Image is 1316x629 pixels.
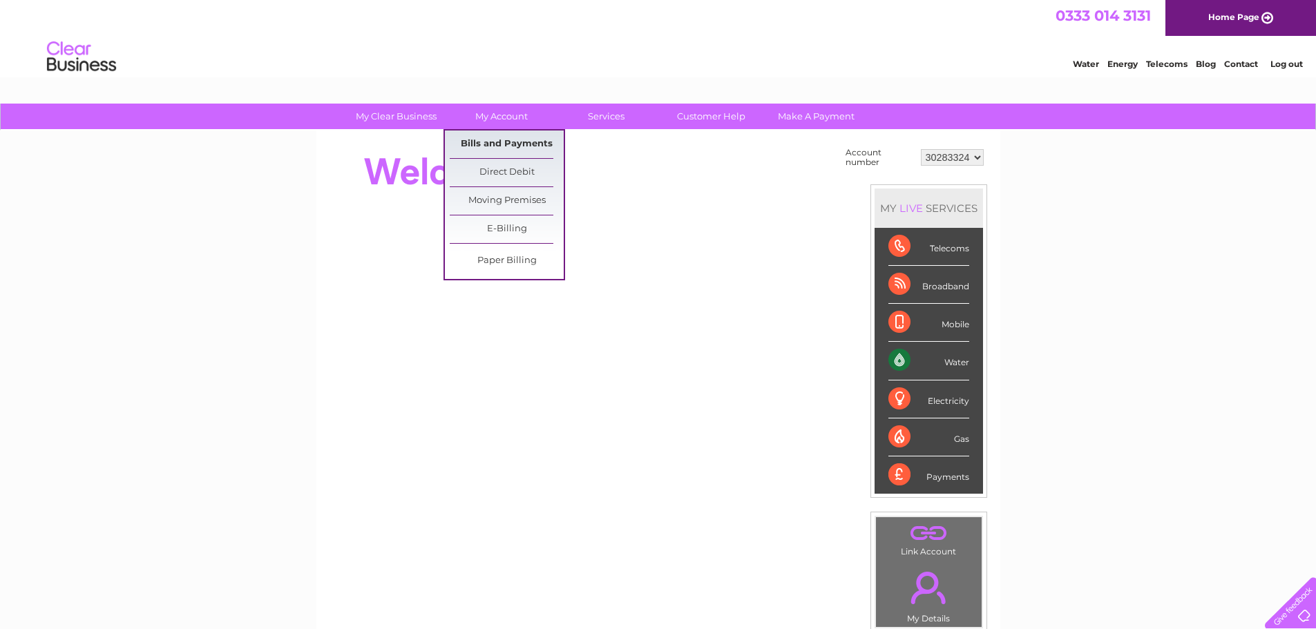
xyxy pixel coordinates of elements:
a: Energy [1107,59,1138,69]
a: Water [1073,59,1099,69]
a: Bills and Payments [450,130,564,158]
div: MY SERVICES [875,188,983,228]
a: My Account [444,104,558,129]
div: Gas [888,418,969,456]
a: Make A Payment [759,104,873,129]
a: Contact [1224,59,1258,69]
a: Paper Billing [450,247,564,275]
a: Services [549,104,663,129]
div: Broadband [888,266,969,304]
img: logo.png [46,36,117,78]
a: Log out [1270,59,1303,69]
div: Payments [888,456,969,494]
div: LIVE [897,202,926,215]
a: My Clear Business [339,104,453,129]
a: . [879,563,978,612]
a: E-Billing [450,215,564,243]
a: Customer Help [654,104,768,129]
div: Mobile [888,304,969,342]
a: Blog [1196,59,1216,69]
div: Clear Business is a trading name of Verastar Limited (registered in [GEOGRAPHIC_DATA] No. 3667643... [332,8,985,67]
div: Electricity [888,380,969,418]
div: Telecoms [888,228,969,266]
td: My Details [875,560,982,628]
a: . [879,521,978,545]
a: Direct Debit [450,159,564,186]
a: Telecoms [1146,59,1188,69]
a: Moving Premises [450,187,564,215]
td: Account number [842,144,917,171]
div: Water [888,342,969,380]
a: 0333 014 3131 [1056,7,1151,24]
td: Link Account [875,516,982,560]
